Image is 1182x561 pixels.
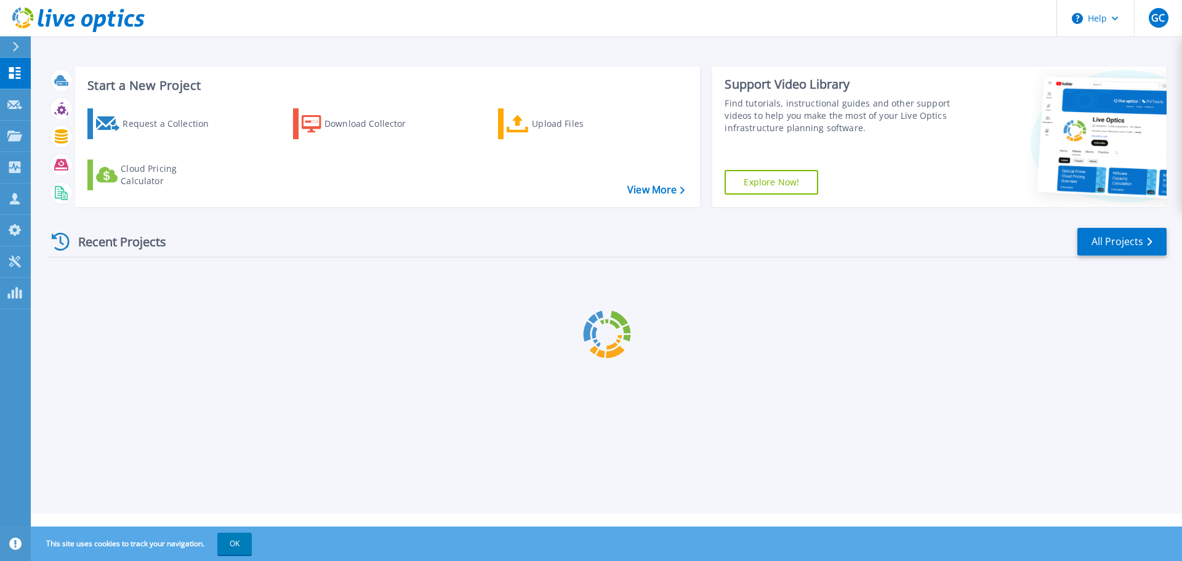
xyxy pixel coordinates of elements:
[498,108,635,139] a: Upload Files
[627,184,685,196] a: View More
[87,108,225,139] a: Request a Collection
[123,111,221,136] div: Request a Collection
[34,533,252,555] span: This site uses cookies to track your navigation.
[47,227,183,257] div: Recent Projects
[725,76,956,92] div: Support Video Library
[87,79,685,92] h3: Start a New Project
[293,108,430,139] a: Download Collector
[532,111,630,136] div: Upload Files
[725,170,818,195] a: Explore Now!
[324,111,423,136] div: Download Collector
[217,533,252,555] button: OK
[121,163,219,187] div: Cloud Pricing Calculator
[1151,13,1165,23] span: GC
[87,159,225,190] a: Cloud Pricing Calculator
[1077,228,1167,256] a: All Projects
[725,97,956,134] div: Find tutorials, instructional guides and other support videos to help you make the most of your L...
